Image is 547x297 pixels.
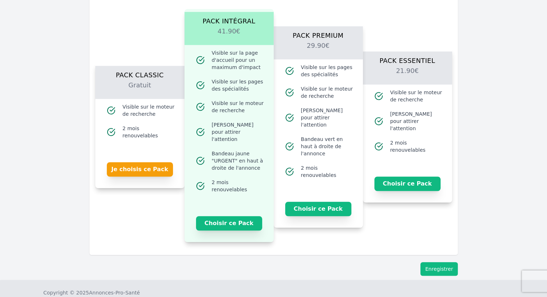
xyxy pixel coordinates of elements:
span: Bandeau jaune "URGENT" en haut à droite de l'annonce [212,150,265,172]
h1: Pack Premium [282,26,354,41]
span: 2 mois renouvelables [123,125,176,139]
span: Visible sur les pages des spécialités [301,64,354,78]
span: Visible sur les pages des spécialités [212,78,265,92]
h1: Pack Classic [104,66,176,80]
h1: Pack Essentiel [371,51,443,66]
button: Choisir ce Pack [285,202,351,216]
h2: 41.90€ [193,26,265,45]
span: [PERSON_NAME] pour attirer l'attention [390,110,443,132]
span: Visible sur le moteur de recherche [212,100,265,114]
span: [PERSON_NAME] pour attirer l'attention [301,107,354,128]
span: Bandeau vert en haut à droite de l'annonce [301,136,354,157]
span: Visible sur le moteur de recherche [123,103,176,118]
h1: Pack Intégral [193,12,265,26]
span: 2 mois renouvelables [390,139,443,154]
button: Choisir ce Pack [196,216,262,230]
span: 2 mois renouvelables [212,179,265,193]
div: Copyright © 2025 [44,289,140,296]
button: Je choisis ce Pack [107,162,173,177]
a: Annonces-Pro-Santé [89,289,140,296]
button: Choisir ce Pack [374,177,441,191]
span: [PERSON_NAME] pour attirer l'attention [212,121,265,143]
span: Visible sur le moteur de recherche [390,89,443,103]
h2: Gratuit [104,80,176,99]
span: Visible sur la page d'accueil pour un maximum d'impact [212,49,265,71]
h2: 29.90€ [282,41,354,59]
button: Enregistrer [420,262,457,276]
span: Visible sur le moteur de recherche [301,85,354,100]
h2: 21.90€ [371,66,443,84]
span: 2 mois renouvelables [301,164,354,179]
